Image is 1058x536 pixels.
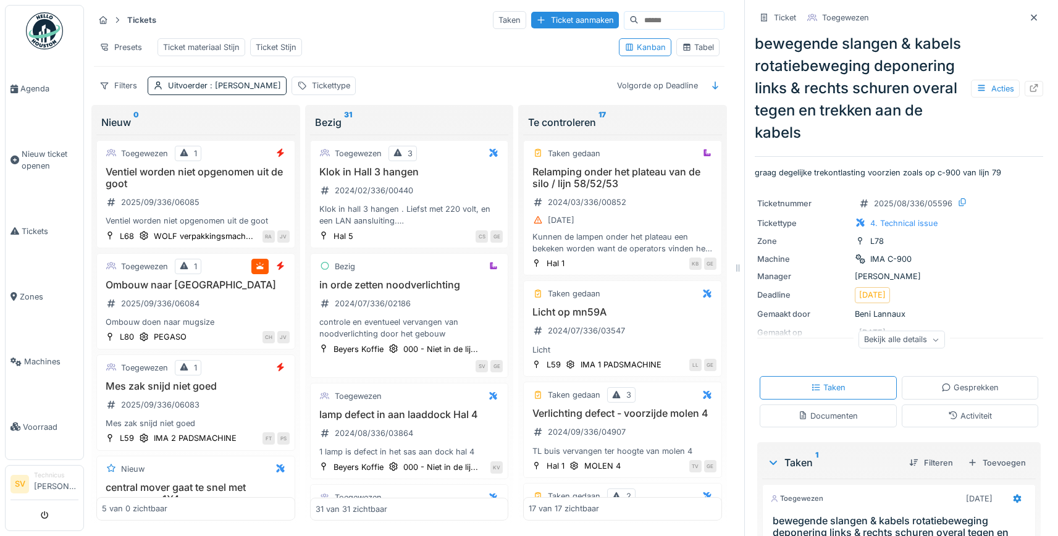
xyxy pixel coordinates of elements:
div: Filteren [904,454,958,471]
div: Ticket aanmaken [531,12,619,28]
div: KB [689,258,702,270]
div: Technicus [34,471,78,480]
div: L80 [120,331,134,343]
div: FT [262,432,275,445]
sup: 1 [815,455,818,470]
div: [DATE] [548,214,574,226]
div: LL [689,359,702,371]
div: Beyers Koffie [334,461,384,473]
div: GE [704,460,716,472]
div: TL buis vervangen ter hoogte van molen 4 [529,445,716,457]
div: Manager [757,270,850,282]
div: 1 [194,148,197,159]
div: Hal 1 [547,258,565,269]
div: Tickettype [757,217,850,229]
sup: 0 [133,115,139,130]
div: 2024/03/336/00852 [548,196,626,208]
div: MOLEN 4 [584,460,621,472]
div: Nieuw [121,463,145,475]
div: Ventiel worden niet opgenomen uit de goot [102,215,290,227]
div: L59 [547,359,561,371]
div: Toegewezen [770,493,823,504]
div: GE [704,359,716,371]
div: Taken gedaan [548,490,600,502]
sup: 31 [344,115,352,130]
div: Deadline [757,289,850,301]
div: 5 van 0 zichtbaar [102,503,167,514]
div: Toegewezen [822,12,869,23]
div: Toegewezen [121,148,168,159]
div: Presets [94,38,148,56]
div: Bezig [315,115,504,130]
div: L68 [120,230,134,242]
div: Taken [811,382,846,393]
div: Ticketnummer [757,198,850,209]
div: Zone [757,235,850,247]
div: [PERSON_NAME] [757,270,1041,282]
div: 4. Technical issue [870,217,938,229]
div: Volgorde op Deadline [611,77,703,94]
div: Hal 5 [334,230,353,242]
a: SV Technicus[PERSON_NAME] [10,471,78,500]
div: Ombouw doen naar mugsize [102,316,290,328]
div: 3 [626,389,631,401]
div: Acties [971,80,1020,98]
div: Licht [529,344,716,356]
div: Ticket [774,12,796,23]
div: Toevoegen [963,454,1031,471]
div: Hal 1 [547,460,565,472]
div: 2025/08/336/05596 [874,198,952,209]
div: CS [476,230,488,243]
div: SV [476,360,488,372]
div: Toegewezen [121,261,168,272]
div: JV [277,331,290,343]
div: 2024/08/336/03864 [335,427,413,439]
div: Taken gedaan [548,288,600,299]
h3: central mover gaat te snel met programma 1X4 [102,482,290,505]
div: 2025/09/336/06084 [121,298,199,309]
img: Badge_color-CXgf-gQk.svg [26,12,63,49]
div: 17 van 17 zichtbaar [529,503,599,514]
h3: Verlichting defect - voorzijde molen 4 [529,408,716,419]
div: PS [277,432,290,445]
div: Tickettype [312,80,350,91]
div: Gemaakt door [757,308,850,320]
div: Toegewezen [121,362,168,374]
div: Tabel [682,41,714,53]
span: Tickets [22,225,78,237]
div: Bekijk alle details [859,331,945,349]
div: IMA 2 PADSMACHINE [154,432,237,444]
a: Nieuw ticket openen [6,122,83,199]
div: 3 [408,148,413,159]
div: Taken gedaan [548,389,600,401]
div: L78 [870,235,884,247]
div: 2024/09/336/04907 [548,426,626,438]
div: Beyers Koffie [334,343,384,355]
div: Activiteit [948,410,992,422]
li: [PERSON_NAME] [34,471,78,497]
a: Voorraad [6,395,83,460]
div: Toegewezen [335,390,382,402]
div: Ticket materiaal Stijn [163,41,240,53]
span: Zones [20,291,78,303]
div: 1 lamp is defect in het sas aan dock hal 4 [316,446,503,458]
div: Documenten [798,410,858,422]
div: Bezig [335,261,355,272]
div: Ticket Stijn [256,41,296,53]
div: IMA C-900 [870,253,912,265]
div: 2025/09/336/06083 [121,399,199,411]
div: 2024/07/336/03547 [548,325,625,337]
div: 000 - Niet in de lij... [403,343,478,355]
div: GE [490,230,503,243]
div: Beni Lannaux [757,308,1041,320]
div: 2 [626,490,631,502]
h3: Ombouw naar [GEOGRAPHIC_DATA] [102,279,290,291]
h3: Klok in Hall 3 hangen [316,166,503,178]
div: 000 - Niet in de lij... [403,461,478,473]
h3: Relamping onder het plateau van de silo / lijn 58/52/53 [529,166,716,190]
span: Agenda [20,83,78,94]
a: Machines [6,329,83,395]
div: 2025/09/336/06085 [121,196,199,208]
div: Filters [94,77,143,94]
div: Klok in hall 3 hangen . Liefst met 220 volt, en een LAN aansluiting. PS. enkel een klok, en geen ... [316,203,503,227]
